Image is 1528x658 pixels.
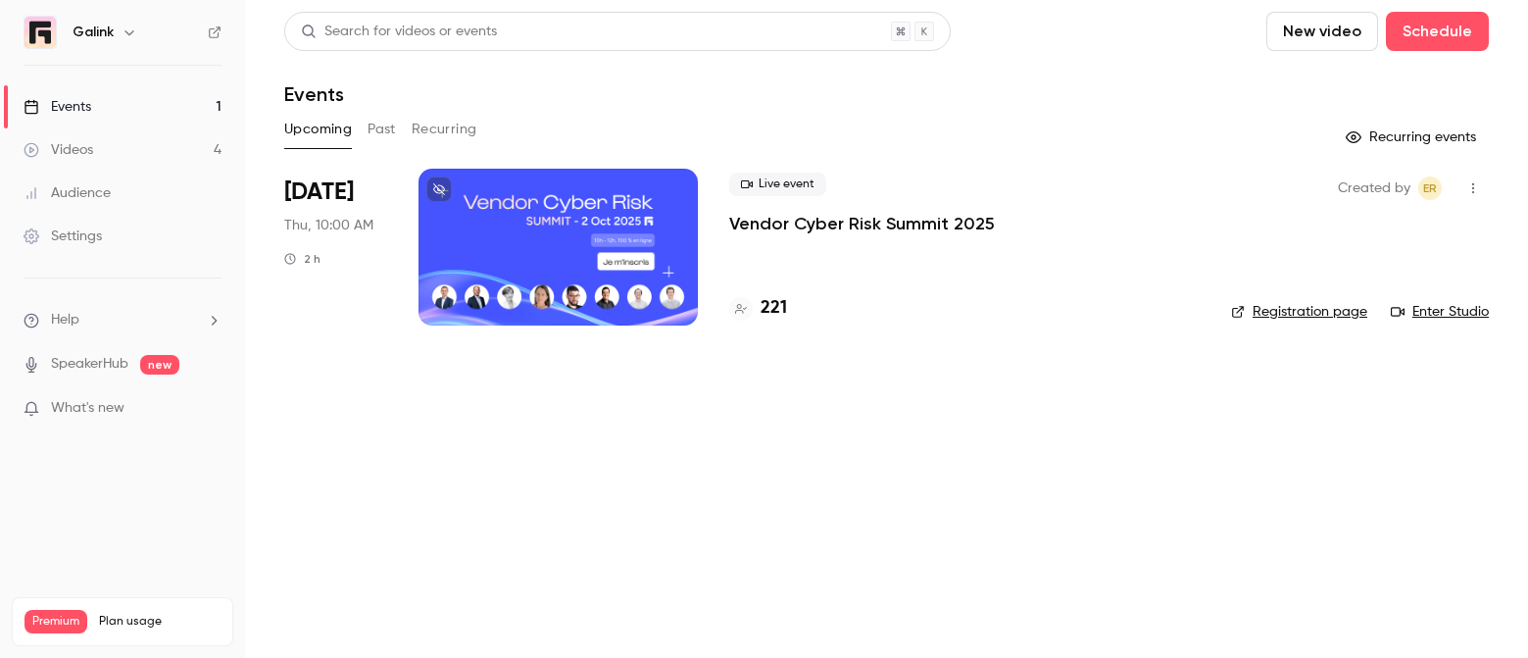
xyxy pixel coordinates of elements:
[1231,302,1367,322] a: Registration page
[729,212,995,235] a: Vendor Cyber Risk Summit 2025
[1338,177,1410,200] span: Created by
[301,22,497,42] div: Search for videos or events
[25,17,56,48] img: Galink
[51,354,128,375] a: SpeakerHub
[51,398,124,419] span: What's new
[284,177,354,208] span: [DATE]
[284,216,373,235] span: Thu, 10:00 AM
[24,183,111,203] div: Audience
[761,295,787,322] h4: 221
[729,173,826,196] span: Live event
[24,310,222,330] li: help-dropdown-opener
[1423,177,1437,200] span: ER
[99,614,221,630] span: Plan usage
[1266,12,1378,51] button: New video
[24,97,91,117] div: Events
[284,82,344,106] h1: Events
[284,169,387,326] div: Oct 2 Thu, 10:00 AM (Europe/Paris)
[1386,12,1489,51] button: Schedule
[25,610,87,633] span: Premium
[284,114,352,145] button: Upcoming
[140,355,179,375] span: new
[73,23,114,42] h6: Galink
[198,400,222,418] iframe: Noticeable Trigger
[24,140,93,160] div: Videos
[24,227,102,246] div: Settings
[1418,177,1442,200] span: Etienne Retout
[1337,122,1489,153] button: Recurring events
[729,295,787,322] a: 221
[412,114,477,145] button: Recurring
[284,251,320,267] div: 2 h
[1391,302,1489,322] a: Enter Studio
[368,114,396,145] button: Past
[51,310,79,330] span: Help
